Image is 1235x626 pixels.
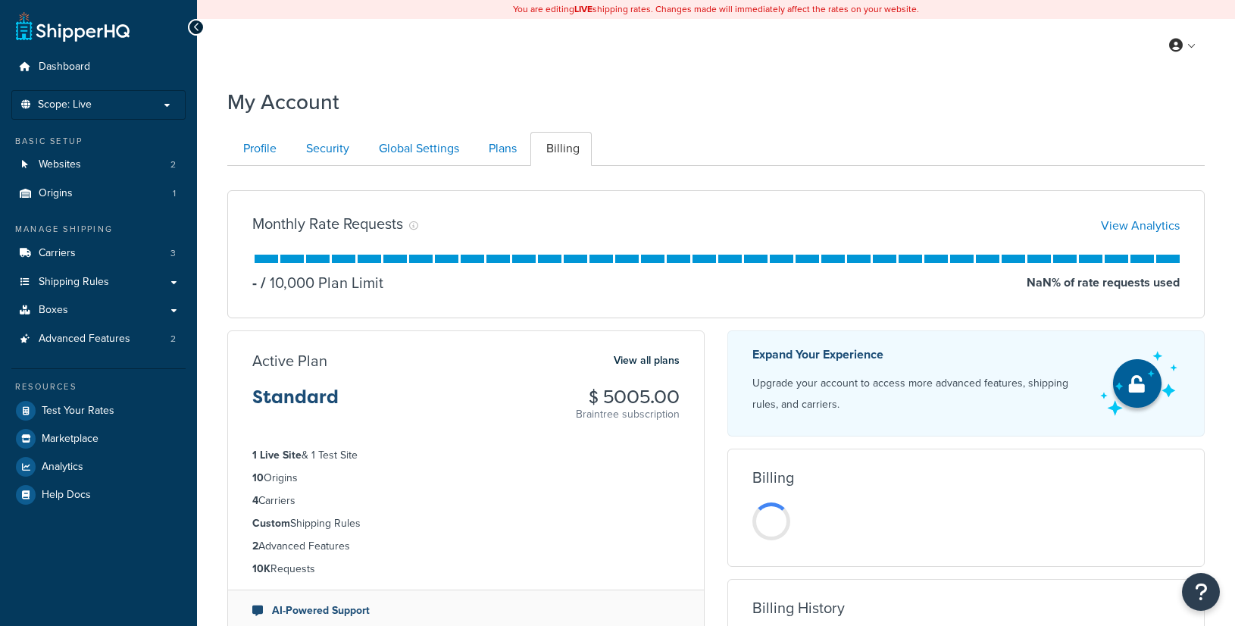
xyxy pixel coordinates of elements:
[252,493,258,509] strong: 4
[252,515,290,531] strong: Custom
[11,481,186,509] a: Help Docs
[574,2,592,16] b: LIVE
[752,599,845,616] h3: Billing History
[11,296,186,324] a: Boxes
[42,489,91,502] span: Help Docs
[252,447,680,464] li: & 1 Test Site
[11,135,186,148] div: Basic Setup
[227,87,339,117] h1: My Account
[38,99,92,111] span: Scope: Live
[752,469,794,486] h3: Billing
[42,405,114,418] span: Test Your Rates
[252,215,403,232] h3: Monthly Rate Requests
[252,470,680,487] li: Origins
[252,538,680,555] li: Advanced Features
[39,247,76,260] span: Carriers
[530,132,592,166] a: Billing
[11,239,186,268] a: Carriers 3
[1182,573,1220,611] button: Open Resource Center
[252,538,258,554] strong: 2
[11,425,186,452] a: Marketplace
[11,325,186,353] a: Advanced Features 2
[252,352,327,369] h3: Active Plan
[252,387,339,419] h3: Standard
[752,373,1086,415] p: Upgrade your account to access more advanced features, shipping rules, and carriers.
[170,247,176,260] span: 3
[252,515,680,532] li: Shipping Rules
[173,187,176,200] span: 1
[11,268,186,296] a: Shipping Rules
[473,132,529,166] a: Plans
[227,132,289,166] a: Profile
[11,239,186,268] li: Carriers
[1101,217,1180,234] a: View Analytics
[39,333,130,346] span: Advanced Features
[252,561,680,577] li: Requests
[42,461,83,474] span: Analytics
[257,272,383,293] p: 10,000 Plan Limit
[727,330,1205,437] a: Expand Your Experience Upgrade your account to access more advanced features, shipping rules, and...
[11,53,186,81] a: Dashboard
[39,158,81,171] span: Websites
[11,180,186,208] li: Origins
[252,447,302,463] strong: 1 Live Site
[16,11,130,42] a: ShipperHQ Home
[170,158,176,171] span: 2
[252,493,680,509] li: Carriers
[11,151,186,179] a: Websites 2
[39,187,73,200] span: Origins
[42,433,98,446] span: Marketplace
[170,333,176,346] span: 2
[11,151,186,179] li: Websites
[1027,272,1180,293] p: NaN % of rate requests used
[576,407,680,422] p: Braintree subscription
[11,453,186,480] a: Analytics
[261,271,266,294] span: /
[252,470,264,486] strong: 10
[576,387,680,407] h3: $ 5005.00
[11,325,186,353] li: Advanced Features
[363,132,471,166] a: Global Settings
[39,276,109,289] span: Shipping Rules
[290,132,361,166] a: Security
[11,397,186,424] a: Test Your Rates
[11,380,186,393] div: Resources
[11,223,186,236] div: Manage Shipping
[252,561,270,577] strong: 10K
[39,304,68,317] span: Boxes
[11,180,186,208] a: Origins 1
[614,351,680,371] a: View all plans
[39,61,90,74] span: Dashboard
[252,272,257,293] p: -
[752,344,1086,365] p: Expand Your Experience
[252,603,680,619] li: AI-Powered Support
